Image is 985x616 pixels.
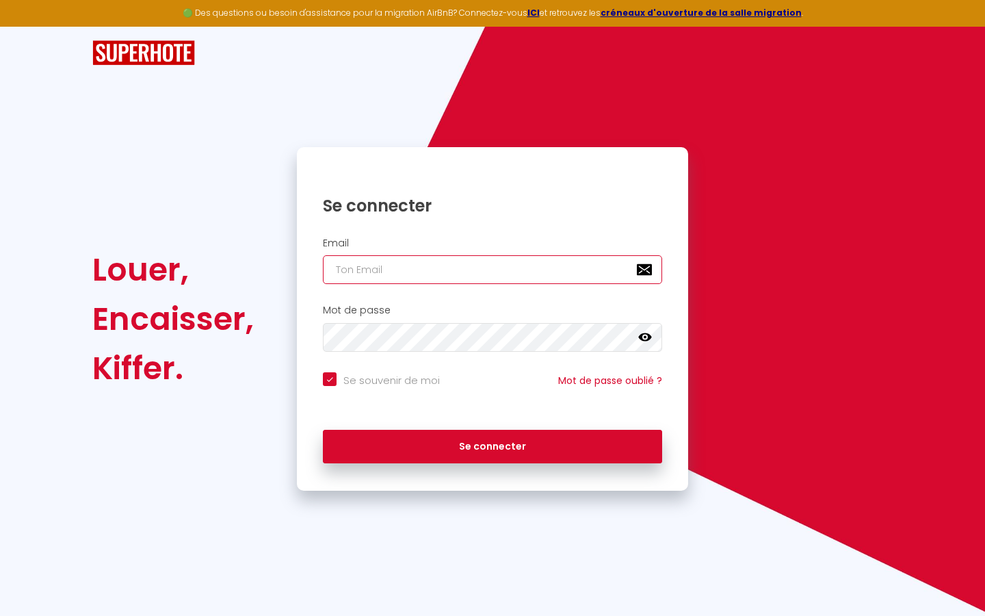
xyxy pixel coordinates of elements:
[323,430,662,464] button: Se connecter
[527,7,540,18] a: ICI
[323,195,662,216] h1: Se connecter
[11,5,52,47] button: Ouvrir le widget de chat LiveChat
[323,255,662,284] input: Ton Email
[92,40,195,66] img: SuperHote logo
[323,238,662,249] h2: Email
[92,245,254,294] div: Louer,
[323,305,662,316] h2: Mot de passe
[601,7,802,18] a: créneaux d'ouverture de la salle migration
[558,374,662,387] a: Mot de passe oublié ?
[92,344,254,393] div: Kiffer.
[92,294,254,344] div: Encaisser,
